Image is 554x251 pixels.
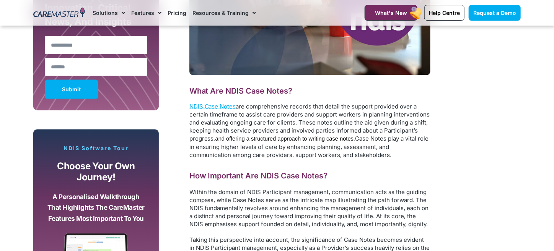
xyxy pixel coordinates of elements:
[424,5,464,21] a: Help Centre
[365,5,417,21] a: What's New
[429,10,460,16] span: Help Centre
[33,7,85,19] img: CareMaster Logo
[473,10,516,16] span: Request a Demo
[189,86,430,96] h3: What Are NDIS Case Notes?
[47,161,145,183] p: Choose your own journey!
[189,189,429,228] span: Within the domain of NDIS Participant management, communication acts as the guiding compass, whil...
[469,5,521,21] a: Request a Demo
[41,145,151,152] p: NDIS Software Tour
[189,102,430,159] p: are comprehensive records that detail the support provided over a certain timeframe to assist car...
[189,171,430,181] h2: How Important Are NDIS Case Notes?
[47,192,145,225] p: A personalised walkthrough that highlights the CareMaster features most important to you
[215,136,355,142] span: and offering a structured approach to writing case notes.
[62,87,81,91] span: Submit
[189,103,236,110] a: NDIS Case Notes
[45,80,98,99] button: Submit
[375,10,407,16] span: What's New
